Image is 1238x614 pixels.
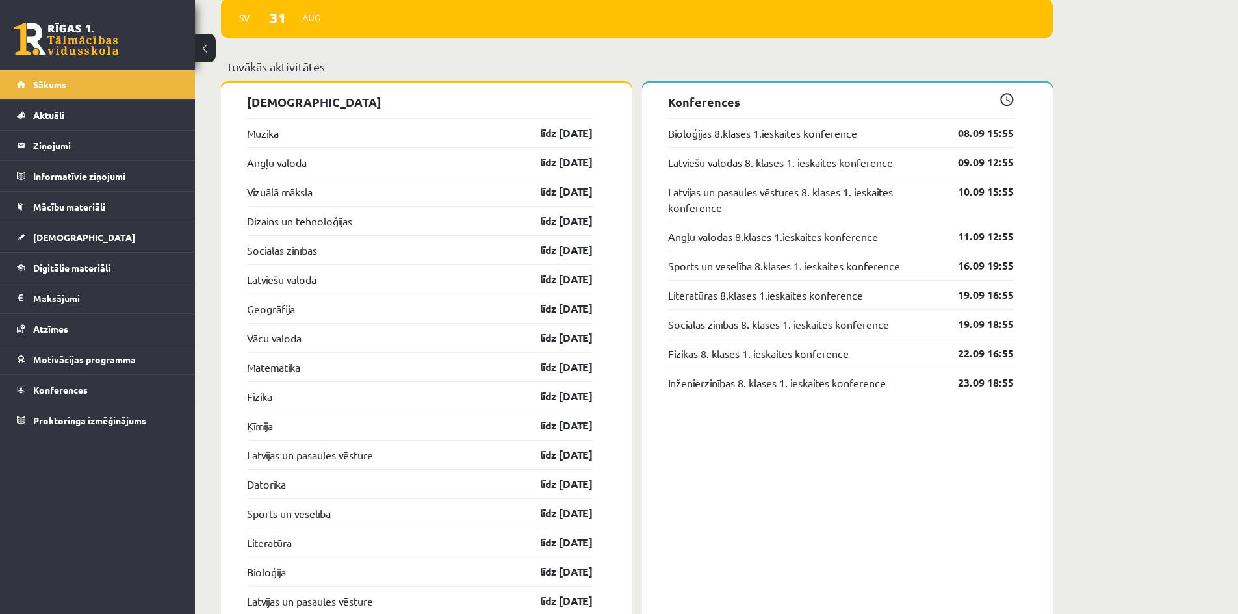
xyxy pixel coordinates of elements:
[33,109,64,121] span: Aktuāli
[247,476,286,492] a: Datorika
[517,564,593,580] a: līdz [DATE]
[517,535,593,550] a: līdz [DATE]
[668,229,878,244] a: Angļu valodas 8.klases 1.ieskaites konference
[231,8,258,28] span: Sv
[33,283,179,313] legend: Maksājumi
[17,161,179,191] a: Informatīvie ziņojumi
[33,231,135,243] span: [DEMOGRAPHIC_DATA]
[247,359,300,375] a: Matemātika
[247,213,352,229] a: Dizains un tehnoloģijas
[33,262,110,274] span: Digitālie materiāli
[247,242,317,258] a: Sociālās zinības
[517,125,593,141] a: līdz [DATE]
[938,184,1014,199] a: 10.09 15:55
[517,155,593,170] a: līdz [DATE]
[17,192,179,222] a: Mācību materiāli
[668,258,900,274] a: Sports un veselība 8.klases 1. ieskaites konference
[668,125,857,141] a: Bioloģijas 8.klases 1.ieskaites konference
[517,301,593,316] a: līdz [DATE]
[938,287,1014,303] a: 19.09 16:55
[517,593,593,609] a: līdz [DATE]
[668,184,938,215] a: Latvijas un pasaules vēstures 8. klases 1. ieskaites konference
[247,125,279,141] a: Mūzika
[938,346,1014,361] a: 22.09 16:55
[247,93,593,110] p: [DEMOGRAPHIC_DATA]
[33,161,179,191] legend: Informatīvie ziņojumi
[938,125,1014,141] a: 08.09 15:55
[33,415,146,426] span: Proktoringa izmēģinājums
[33,323,68,335] span: Atzīmes
[517,213,593,229] a: līdz [DATE]
[33,131,179,160] legend: Ziņojumi
[247,418,273,433] a: Ķīmija
[17,314,179,344] a: Atzīmes
[668,93,1014,110] p: Konferences
[668,375,886,390] a: Inženierzinības 8. klases 1. ieskaites konference
[247,447,373,463] a: Latvijas un pasaules vēsture
[668,287,863,303] a: Literatūras 8.klases 1.ieskaites konference
[33,384,88,396] span: Konferences
[938,258,1014,274] a: 16.09 19:55
[33,79,66,90] span: Sākums
[247,301,295,316] a: Ģeogrāfija
[517,242,593,258] a: līdz [DATE]
[17,405,179,435] a: Proktoringa izmēģinājums
[226,58,1048,75] p: Tuvākās aktivitātes
[938,375,1014,390] a: 23.09 18:55
[33,201,105,212] span: Mācību materiāli
[517,389,593,404] a: līdz [DATE]
[17,253,179,283] a: Digitālie materiāli
[17,131,179,160] a: Ziņojumi
[517,272,593,287] a: līdz [DATE]
[668,346,849,361] a: Fizikas 8. klases 1. ieskaites konference
[517,505,593,521] a: līdz [DATE]
[247,155,307,170] a: Angļu valoda
[17,375,179,405] a: Konferences
[668,155,893,170] a: Latviešu valodas 8. klases 1. ieskaites konference
[668,316,889,332] a: Sociālās zinības 8. klases 1. ieskaites konference
[517,184,593,199] a: līdz [DATE]
[517,330,593,346] a: līdz [DATE]
[17,100,179,130] a: Aktuāli
[247,564,286,580] a: Bioloģija
[17,70,179,99] a: Sākums
[517,476,593,492] a: līdz [DATE]
[14,23,118,55] a: Rīgas 1. Tālmācības vidusskola
[17,283,179,313] a: Maksājumi
[247,272,316,287] a: Latviešu valoda
[938,229,1014,244] a: 11.09 12:55
[247,184,313,199] a: Vizuālā māksla
[247,593,373,609] a: Latvijas un pasaules vēsture
[938,316,1014,332] a: 19.09 18:55
[517,447,593,463] a: līdz [DATE]
[17,344,179,374] a: Motivācijas programma
[258,7,298,29] span: 31
[298,8,325,28] span: Aug
[247,535,292,550] a: Literatūra
[517,359,593,375] a: līdz [DATE]
[517,418,593,433] a: līdz [DATE]
[247,330,302,346] a: Vācu valoda
[938,155,1014,170] a: 09.09 12:55
[247,505,331,521] a: Sports un veselība
[247,389,272,404] a: Fizika
[17,222,179,252] a: [DEMOGRAPHIC_DATA]
[33,353,136,365] span: Motivācijas programma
